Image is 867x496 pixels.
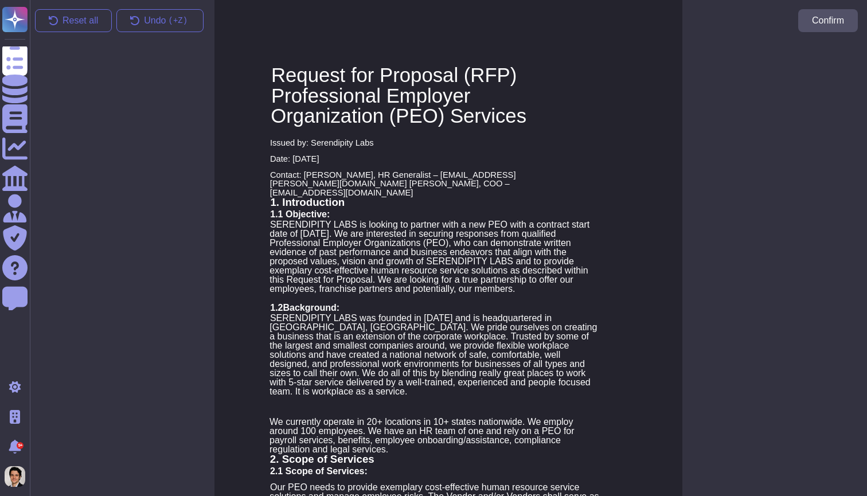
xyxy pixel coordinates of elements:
[116,9,204,32] button: Undo(+Z)
[271,64,517,86] span: Request for Proposal (RFP)
[798,9,858,32] button: Confirm
[270,453,374,465] span: 2. Scope of Services
[270,154,319,163] span: Date: [DATE]
[2,464,33,489] button: user
[17,442,24,449] div: 9+
[270,209,330,219] span: 1.1 Objective:
[5,466,25,487] img: user
[270,220,589,294] span: SERENDIPITY LABS is looking to partner with a new PEO with a contract start date of [DATE]. We ar...
[270,170,516,197] span: Contact: [PERSON_NAME], HR Generalist – [EMAIL_ADDRESS][PERSON_NAME][DOMAIN_NAME] [PERSON_NAME], ...
[270,196,345,208] span: 1. Introduction
[271,85,526,127] span: Professional Employer Organization (PEO) Services
[270,466,368,476] span: 2.1 Scope of Services:
[144,16,190,25] span: Undo
[35,9,112,32] button: Reset all
[270,313,597,396] span: SERENDIPITY LABS was founded in [DATE] and is headquartered in [GEOGRAPHIC_DATA], [GEOGRAPHIC_DAT...
[63,16,98,25] span: Reset all
[270,417,575,454] span: We currently operate in 20+ locations in 10+ states nationwide. We employ around 100 employees. W...
[270,303,339,313] span: 1.2Background:
[270,138,374,147] span: Issued by: Serendipity Labs
[812,16,844,25] span: Confirm
[166,17,190,25] kbd: ( +Z)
